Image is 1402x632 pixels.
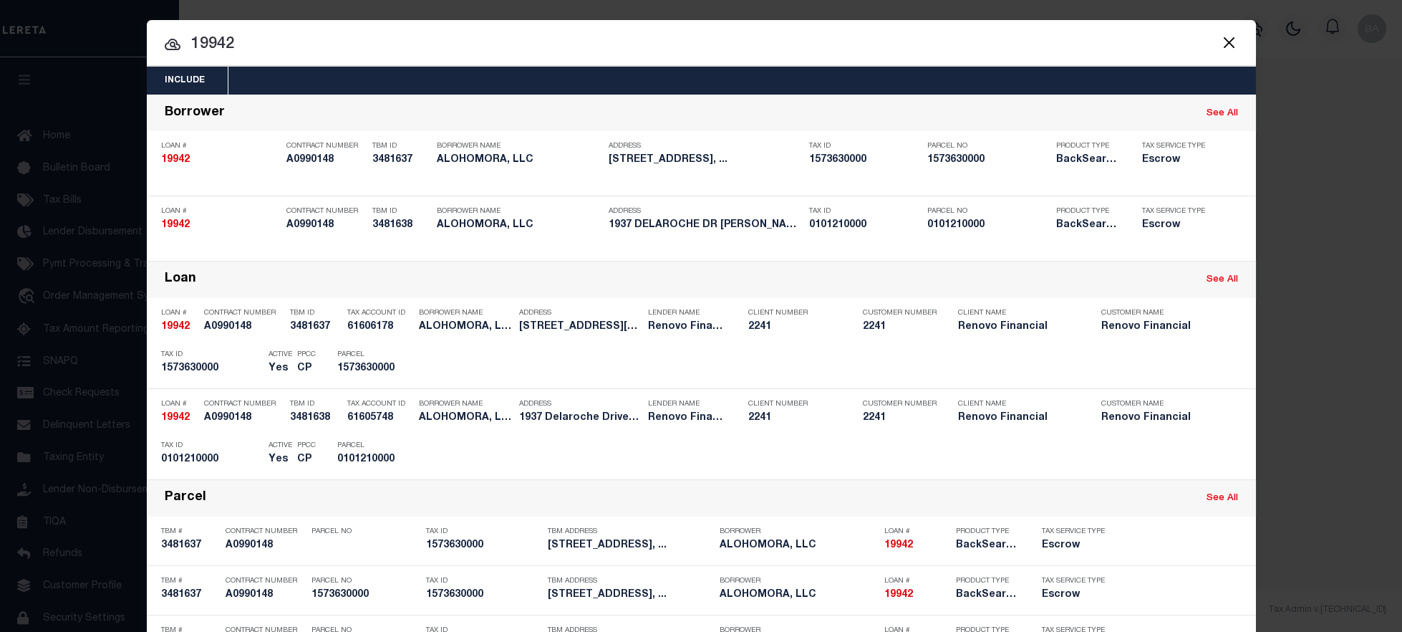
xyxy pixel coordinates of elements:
[519,321,641,333] h5: 12613 Deeder Lane Jacksonville,...
[609,219,802,231] h5: 1937 DELAROCHE DR W Jacksonvil...
[1207,275,1238,284] a: See All
[519,412,641,424] h5: 1937 Delaroche Drive West Jacks...
[720,540,877,552] h5: ALOHOMORA, LLC
[372,142,430,150] p: TBM ID
[956,540,1020,552] h5: BackSearch,Escrow
[426,577,541,585] p: Tax ID
[609,207,802,216] p: Address
[748,412,841,424] h5: 2241
[519,400,641,408] p: Address
[204,309,283,317] p: Contract Number
[1101,412,1223,424] h5: Renovo Financial
[147,32,1256,57] input: Start typing...
[648,400,727,408] p: Lender Name
[286,207,365,216] p: Contract Number
[1220,33,1239,52] button: Close
[161,207,279,216] p: Loan #
[147,67,223,95] button: Include
[297,441,316,450] p: PPCC
[1101,400,1223,408] p: Customer Name
[161,412,197,424] h5: 19942
[204,412,283,424] h5: A0990148
[548,577,712,585] p: TBM Address
[297,454,316,466] h5: CP
[161,155,190,165] strong: 19942
[809,154,920,166] h5: 1573630000
[161,309,197,317] p: Loan #
[161,527,218,536] p: TBM #
[226,540,304,552] h5: A0990148
[809,207,920,216] p: Tax ID
[161,219,279,231] h5: 19942
[161,220,190,230] strong: 19942
[347,309,412,317] p: Tax Account ID
[748,309,841,317] p: Client Number
[1142,207,1214,216] p: Tax Service Type
[519,309,641,317] p: Address
[1042,577,1106,585] p: Tax Service Type
[648,309,727,317] p: Lender Name
[863,400,937,408] p: Customer Number
[347,400,412,408] p: Tax Account ID
[311,589,419,601] h5: 1573630000
[426,589,541,601] h5: 1573630000
[286,219,365,231] h5: A0990148
[286,154,365,166] h5: A0990148
[337,363,402,375] h5: 1573630000
[347,412,412,424] h5: 61605748
[286,142,365,150] p: Contract Number
[161,142,279,150] p: Loan #
[927,219,1049,231] h5: 0101210000
[161,589,218,601] h5: 3481637
[609,142,802,150] p: Address
[161,322,190,332] strong: 19942
[1101,309,1223,317] p: Customer Name
[884,589,949,601] h5: 19942
[161,413,190,423] strong: 19942
[290,412,340,424] h5: 3481638
[437,154,601,166] h5: ALOHOMORA, LLC
[927,154,1049,166] h5: 1573630000
[337,441,402,450] p: Parcel
[426,527,541,536] p: Tax ID
[311,527,419,536] p: Parcel No
[958,321,1080,333] h5: Renovo Financial
[204,400,283,408] p: Contract Number
[1056,142,1121,150] p: Product Type
[1042,527,1106,536] p: Tax Service Type
[290,321,340,333] h5: 3481637
[548,527,712,536] p: TBM Address
[161,400,197,408] p: Loan #
[958,412,1080,424] h5: Renovo Financial
[648,321,727,333] h5: Renovo Financial
[548,589,712,601] h5: 12613 DEEDER LN Jacksonville, ...
[720,577,877,585] p: Borrower
[884,540,913,550] strong: 19942
[884,527,949,536] p: Loan #
[437,207,601,216] p: Borrower Name
[1101,321,1223,333] h5: Renovo Financial
[372,154,430,166] h5: 3481637
[269,441,292,450] p: Active
[290,309,340,317] p: TBM ID
[204,321,283,333] h5: A0990148
[297,350,316,359] p: PPCC
[165,272,196,288] div: Loan
[548,540,712,552] h5: 12613 DEEDER LN Jacksonville, ...
[958,400,1080,408] p: Client Name
[956,527,1020,536] p: Product Type
[269,363,290,375] h5: Yes
[809,219,920,231] h5: 0101210000
[165,105,225,122] div: Borrower
[884,590,913,600] strong: 19942
[1142,142,1214,150] p: Tax Service Type
[1056,207,1121,216] p: Product Type
[1207,109,1238,118] a: See All
[161,363,261,375] h5: 1573630000
[161,441,261,450] p: Tax ID
[347,321,412,333] h5: 61606178
[958,309,1080,317] p: Client Name
[863,309,937,317] p: Customer Number
[720,527,877,536] p: Borrower
[1056,219,1121,231] h5: BackSearch,Escrow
